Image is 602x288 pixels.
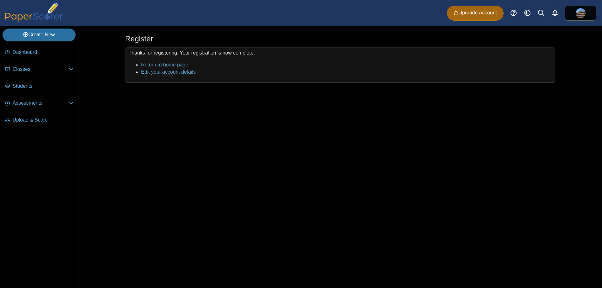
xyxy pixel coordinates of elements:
[3,96,76,111] a: Assessments
[453,9,497,16] span: Upgrade Account
[141,69,196,75] a: Edit your account details
[3,62,76,77] a: Classes
[447,6,504,21] a: Upgrade Account
[3,113,76,128] a: Upload & Score
[13,117,74,123] span: Upload & Score
[141,62,188,67] a: Return to home page
[565,6,596,21] a: ps.nzN6Rm47zMIBSskF
[13,49,74,56] span: Dashboard
[3,17,65,23] a: PaperScorer
[3,29,76,41] a: Create New
[3,79,76,94] a: Students
[125,34,153,44] h1: Register
[125,47,555,83] div: Thanks for registering. Your registration is now complete.
[576,8,586,18] img: ps.nzN6Rm47zMIBSskF
[13,83,74,90] span: Students
[13,66,69,73] span: Classes
[576,8,586,18] span: Johnny Alcaraz
[13,100,69,107] span: Assessments
[548,6,562,20] a: Alerts
[3,45,76,60] a: Dashboard
[3,3,65,22] img: PaperScorer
